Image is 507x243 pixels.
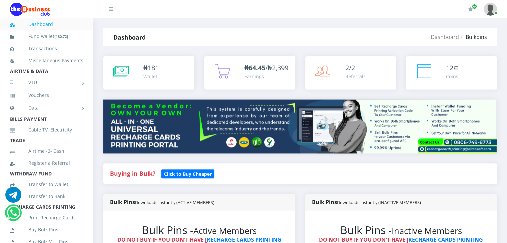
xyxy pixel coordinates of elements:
[10,177,83,192] a: Transfer to Wallet
[103,100,497,153] img: multitenant_rcp.png
[10,29,83,44] a: Fund wallet[180.72]
[431,33,459,41] a: Dashboard
[10,41,83,56] a: Transactions
[10,155,83,171] a: Register a Referral
[103,56,194,90] a: ₦181 Wallet
[7,210,20,221] a: Chat for support
[54,34,68,39] small: [ ]
[161,169,214,177] a: Click to Buy Cheaper
[10,53,83,68] a: Miscellaneous Payments
[312,198,421,206] strong: Bulk Pins
[345,63,355,72] span: 2/2
[135,199,214,205] small: Downloads instantly (ACTIVE MEMBERS)
[117,224,282,236] h2: Bulk Pins -
[10,3,50,16] img: Logo
[10,17,83,32] a: Dashboard
[10,143,83,159] a: Airtime -2- Cash
[143,63,159,73] div: ₦
[244,63,288,72] span: /₦2,399
[446,73,459,80] div: Coins
[345,73,366,80] div: Referrals
[468,7,473,12] i: Renew/Upgrade Subscription
[56,34,67,39] b: 180.72
[10,210,83,225] a: Print Recharge Cards
[244,73,288,80] div: Earnings
[459,33,487,41] li: Bulkpins
[148,63,159,72] span: 181
[10,74,83,91] a: VTU
[484,3,497,16] img: User
[5,192,21,203] a: Chat for support
[337,199,421,205] small: Downloads instantly (INACTIVE MEMBERS)
[10,88,83,103] a: Vouchers
[446,63,459,73] div: ⊆
[10,189,83,204] a: Transfer to Bank
[10,122,83,137] a: Cable TV, Electricity
[164,171,212,177] b: Click to Buy Cheaper
[143,73,159,80] div: Wallet
[110,198,214,206] strong: Bulk Pins
[305,56,396,90] a: 2/2 Referrals
[204,56,295,90] a: ₦64.45/₦2,399 Earnings
[244,63,265,72] b: ₦64.45
[193,225,257,237] small: Active Members
[472,4,477,9] span: Renew/Upgrade Subscription
[446,63,453,72] span: 12
[392,225,462,237] small: Inactive Members
[319,224,484,236] h2: Bulk Pins -
[110,169,155,177] strong: Buying in Bulk?
[10,222,83,237] a: Buy Bulk Pins
[10,100,83,116] a: Data
[113,33,146,41] strong: Dashboard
